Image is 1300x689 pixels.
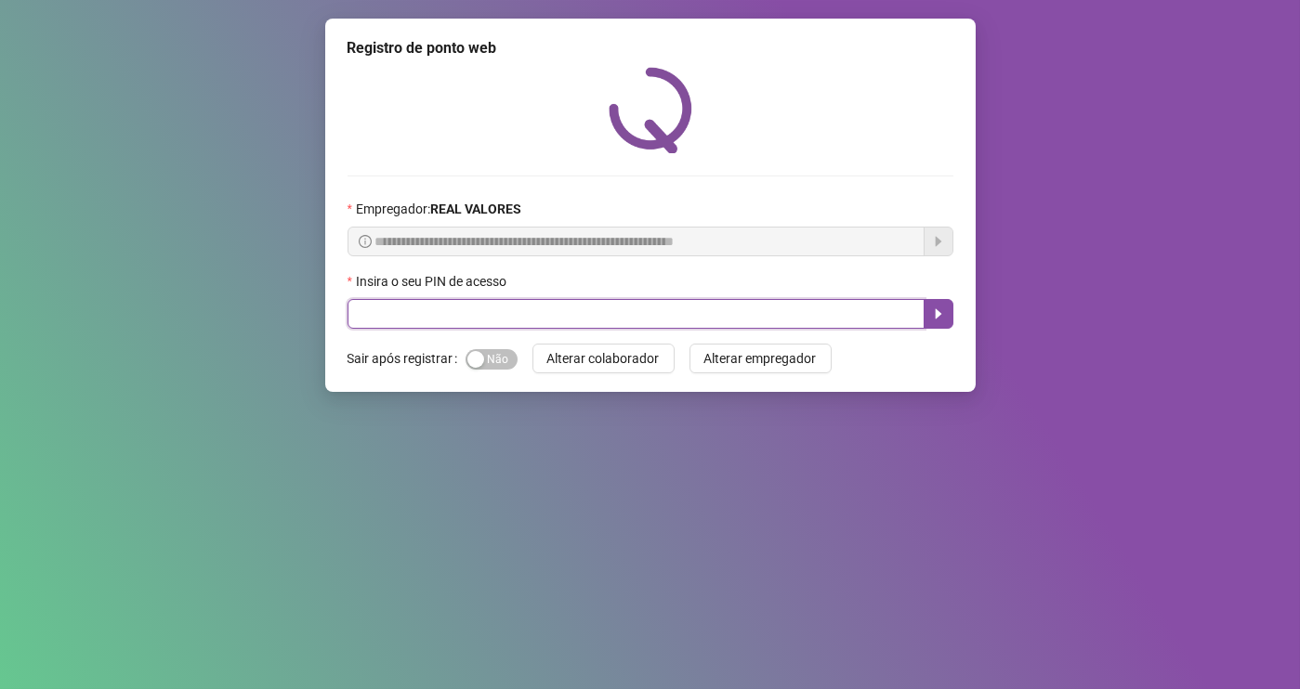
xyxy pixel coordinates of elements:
button: Alterar empregador [689,344,832,373]
span: Empregador : [356,199,521,219]
span: info-circle [359,235,372,248]
span: Alterar empregador [704,348,817,369]
label: Sair após registrar [348,344,466,373]
button: Alterar colaborador [532,344,675,373]
img: QRPoint [609,67,692,153]
span: Alterar colaborador [547,348,660,369]
span: caret-right [931,306,946,321]
strong: REAL VALORES [430,201,521,216]
label: Insira o seu PIN de acesso [348,271,519,292]
div: Registro de ponto web [348,37,953,59]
